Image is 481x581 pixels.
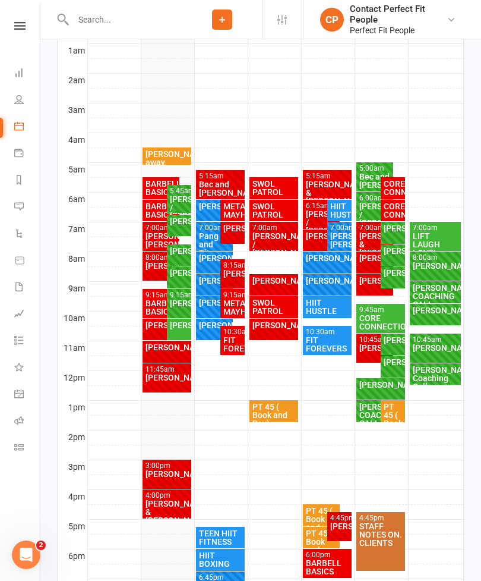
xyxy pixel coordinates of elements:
th: 4pm [58,489,87,504]
div: [PERSON_NAME] / [PERSON_NAME] [305,210,338,235]
div: [PERSON_NAME] [305,277,350,285]
a: People [14,87,41,114]
div: [PERSON_NAME] [383,358,403,366]
div: HIIT HUSTLE [305,299,350,315]
div: [PERSON_NAME]/ [PERSON_NAME] [330,232,349,249]
div: [PERSON_NAME] [169,299,189,307]
div: [PERSON_NAME] [169,247,189,255]
div: [PERSON_NAME] [145,470,189,478]
th: 3am [58,103,87,118]
div: FIT FOREVERS [305,336,350,353]
a: Assessments [14,302,41,328]
div: 9:15am [223,291,242,299]
input: Search... [69,11,182,28]
div: [PERSON_NAME] [169,321,189,329]
div: 6:15am [305,202,338,210]
div: [PERSON_NAME] [383,224,403,233]
div: Bec and [PERSON_NAME] [198,180,243,197]
div: [PERSON_NAME] [223,224,242,233]
div: [PERSON_NAME] [145,262,178,270]
div: [PERSON_NAME] & [PERSON_NAME] [359,232,391,257]
div: [PERSON_NAME] [359,381,403,389]
div: Bec and [PERSON_NAME] [359,172,391,189]
div: [PERSON_NAME] [330,522,349,530]
div: [PERSON_NAME] [383,247,403,255]
th: 10am [58,311,87,326]
div: CORE CONNECTION [359,314,403,331]
div: TEEN HIIT FITNESS [198,529,243,546]
div: [PERSON_NAME] [359,277,391,285]
div: [PERSON_NAME] / [PERSON_NAME] [252,232,296,257]
th: 2pm [58,430,87,445]
div: [PERSON_NAME] / [PERSON_NAME] [359,202,391,227]
div: HIIT BOXING [198,551,243,568]
div: [PERSON_NAME] [305,254,350,262]
th: 8am [58,252,87,266]
a: Dashboard [14,61,41,87]
div: PT 45 ( Book and Pay) [305,507,338,540]
div: 6:00pm [305,551,350,559]
div: 7:00am [412,224,459,232]
a: Class kiosk mode [14,435,41,462]
div: METABOLIC MAYHEM [223,299,242,316]
div: Pang and Tita [198,232,231,257]
div: [PERSON_NAME] [145,321,178,329]
th: 1pm [58,400,87,415]
div: SWOL PATROL [252,299,296,315]
a: What's New [14,355,41,382]
div: [PERSON_NAME] / [PERSON_NAME] [169,195,189,220]
div: Perfect Fit People [350,25,447,36]
a: Roll call kiosk mode [14,409,41,435]
div: BARBELL BASICS [145,202,178,219]
a: Reports [14,168,41,194]
div: [PERSON_NAME]. [223,269,242,278]
div: 4:45pm [330,514,349,522]
div: 10:45am [412,336,459,344]
div: [PERSON_NAME] [383,336,403,344]
div: [PERSON_NAME]/ [PERSON_NAME] [145,232,178,249]
div: [PERSON_NAME] [359,344,391,352]
th: 7am [58,222,87,237]
div: [PERSON_NAME] [169,269,189,277]
div: 8:00am [412,254,459,262]
div: [PERSON_NAME] [412,262,459,270]
div: [PERSON_NAME] [198,202,231,211]
div: 8:15am [223,262,242,269]
div: BARBELL BASICS [145,180,178,196]
div: 5:15am [198,172,243,180]
div: PT 45 ( Book and Pay) [383,403,403,444]
div: METABOLIC MAYHEM [223,202,242,219]
div: CORE CONNECTION [383,202,403,219]
div: [PERSON_NAME] [145,373,189,382]
th: 9am [58,281,87,296]
div: 9:15am [145,291,178,299]
th: 6pm [58,549,87,564]
iframe: Intercom live chat [12,541,40,569]
div: 7:00am [145,224,178,232]
div: [PERSON_NAME] [198,299,231,307]
div: BARBELL BASICS [305,559,350,576]
div: [PERSON_NAME] COACHING CALL [359,403,391,428]
div: 9:15am [169,291,189,299]
div: PT 45 ( Book and Pay) [252,403,296,428]
div: [PERSON_NAME] [412,344,459,352]
div: CP [320,8,344,32]
div: SWOL PATROL [252,202,296,219]
div: 6:00am [359,194,391,202]
div: 5:45am [169,187,189,195]
th: 1am [58,43,87,58]
div: 3:00pm [145,462,189,470]
div: SWOL PATROL [252,180,296,196]
th: 6am [58,192,87,207]
div: HIIT HUSTLE [330,202,349,219]
div: Contact Perfect Fit People [350,4,447,25]
div: 7:00am [359,224,391,232]
div: 4:45pm [359,514,403,522]
div: [PERSON_NAME] & [PERSON_NAME] [305,180,350,205]
div: [PERSON_NAME] away [DATE] RETURNS [DATE] [145,150,189,191]
div: 9:45am [359,306,403,314]
div: 10:30am [305,328,350,336]
div: STAFF NOTES ON. CLIENTS [359,522,403,547]
div: [PERSON_NAME] [359,254,391,262]
div: [PERSON_NAME] [198,254,231,262]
